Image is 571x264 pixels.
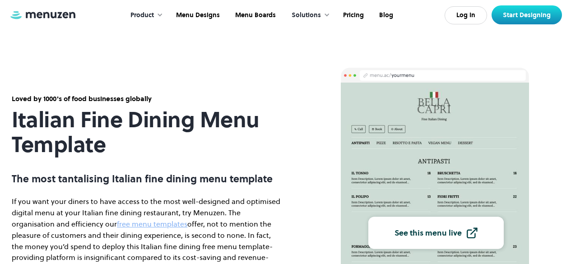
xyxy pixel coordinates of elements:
[117,219,187,229] a: free menu templates
[12,173,283,185] p: The most tantalising Italian fine dining menu template
[12,94,283,104] div: Loved by 1000's of food businesses globally
[130,10,154,20] div: Product
[283,1,334,29] div: Solutions
[167,1,227,29] a: Menu Designs
[368,217,504,249] a: See this menu live
[334,1,371,29] a: Pricing
[227,1,283,29] a: Menu Boards
[12,107,283,157] h1: Italian Fine Dining Menu Template
[121,1,167,29] div: Product
[292,10,321,20] div: Solutions
[492,5,562,24] a: Start Designing
[395,229,462,237] div: See this menu live
[371,1,400,29] a: Blog
[445,6,487,24] a: Log In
